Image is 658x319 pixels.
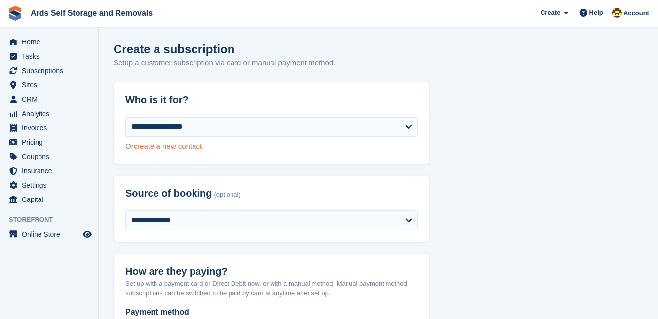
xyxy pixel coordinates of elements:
h2: Who is it for? [125,94,418,106]
a: menu [5,135,93,149]
a: menu [5,150,93,163]
img: Mark McFerran [612,8,622,18]
a: menu [5,49,93,63]
span: Settings [22,178,81,192]
span: Invoices [22,121,81,135]
img: stora-icon-8386f47178a22dfd0bd8f6a31ec36ba5ce8667c1dd55bd0f319d3a0aa187defe.svg [8,6,23,21]
span: Insurance [22,164,81,178]
a: menu [5,107,93,120]
div: Or [125,141,418,152]
span: Pricing [22,135,81,149]
span: Source of booking [125,188,212,199]
span: Analytics [22,107,81,120]
span: Subscriptions [22,64,81,78]
a: menu [5,164,93,178]
a: menu [5,227,93,241]
h1: Create a subscription [114,42,234,56]
span: Help [589,8,603,18]
span: Capital [22,193,81,206]
span: Tasks [22,49,81,63]
span: (optional) [214,191,241,199]
a: Ards Self Storage and Removals [27,5,156,21]
a: menu [5,92,93,106]
a: menu [5,35,93,49]
p: Setup a customer subscription via card or manual payment method. [114,57,335,69]
h2: How are they paying? [125,266,418,277]
a: menu [5,78,93,92]
a: menu [5,64,93,78]
span: Coupons [22,150,81,163]
a: menu [5,193,93,206]
span: CRM [22,92,81,106]
span: Account [623,8,649,18]
span: Home [22,35,81,49]
a: menu [5,178,93,192]
label: Payment method [125,306,418,318]
span: Create [541,8,560,18]
p: Set up with a payment card or Direct Debit now, or with a manual method. Manual payment method su... [125,279,418,298]
a: menu [5,121,93,135]
a: Preview store [81,228,93,240]
span: Online Store [22,227,81,241]
a: create a new contact [134,142,202,150]
span: Sites [22,78,81,92]
span: Storefront [9,215,98,225]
